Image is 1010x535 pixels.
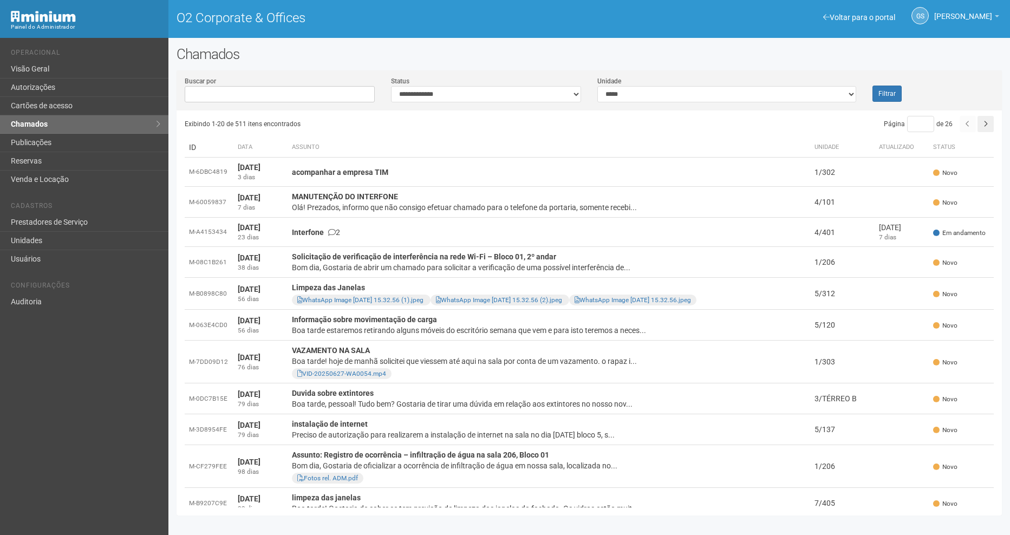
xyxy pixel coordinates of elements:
[185,218,233,247] td: M-A4153434
[185,278,233,310] td: M-B0898C80
[185,187,233,218] td: M-60059837
[238,285,260,293] strong: [DATE]
[810,383,875,414] td: 3/TÉRREO B
[875,138,929,158] th: Atualizado
[238,223,260,232] strong: [DATE]
[238,233,283,242] div: 23 dias
[185,158,233,187] td: M-6DBC4819
[238,316,260,325] strong: [DATE]
[292,283,365,292] strong: Limpeza das Janelas
[238,193,260,202] strong: [DATE]
[11,49,160,60] li: Operacional
[292,228,324,237] strong: Interfone
[238,504,283,513] div: 99 dias
[238,363,283,372] div: 76 dias
[933,395,957,404] span: Novo
[292,202,806,213] div: Olá! Prezados, informo que não consigo efetuar chamado para o telefone da portaria, somente receb...
[933,321,957,330] span: Novo
[238,263,283,272] div: 38 dias
[11,22,160,32] div: Painel do Administrador
[238,203,283,212] div: 7 dias
[292,262,806,273] div: Bom dia, Gostaria de abrir um chamado para solicitar a verificação de uma possível interferência ...
[292,493,361,502] strong: limpeza das janelas
[872,86,902,102] button: Filtrar
[292,168,388,177] strong: acompanhar a empresa TIM
[185,488,233,519] td: M-B9207C9E
[810,187,875,218] td: 4/101
[933,426,957,435] span: Novo
[933,499,957,508] span: Novo
[185,310,233,341] td: M-063E4CD0
[238,467,283,477] div: 98 dias
[292,429,806,440] div: Preciso de autorização para realizarem a instalação de internet na sala no dia [DATE] bloco 5, s...
[933,229,986,238] span: Em andamento
[292,389,374,397] strong: Duvida sobre extintores
[575,296,691,304] a: WhatsApp Image [DATE] 15.32.56.jpeg
[238,173,283,182] div: 3 dias
[11,11,76,22] img: Minium
[597,76,621,86] label: Unidade
[810,138,875,158] th: Unidade
[933,258,957,267] span: Novo
[238,430,283,440] div: 79 dias
[185,445,233,488] td: M-CF279FEE
[879,222,924,233] div: [DATE]
[292,356,806,367] div: Boa tarde! hoje de manhã solicitei que viessem até aqui na sala por conta de um vazamento. o rapa...
[238,353,260,362] strong: [DATE]
[177,46,1002,62] h2: Chamados
[297,296,423,304] a: WhatsApp Image [DATE] 15.32.56 (1).jpeg
[884,120,953,128] span: Página de 26
[185,138,233,158] td: ID
[810,488,875,519] td: 7/405
[933,290,957,299] span: Novo
[238,163,260,172] strong: [DATE]
[292,192,398,201] strong: MANUTENÇÃO DO INTERFONE
[238,494,260,503] strong: [DATE]
[328,228,340,237] span: 2
[823,13,895,22] a: Voltar para o portal
[238,326,283,335] div: 56 dias
[292,420,368,428] strong: instalação de internet
[297,474,358,482] a: Fotos rel. ADM.pdf
[185,247,233,278] td: M-08C1B261
[810,278,875,310] td: 5/312
[436,296,562,304] a: WhatsApp Image [DATE] 15.32.56 (2).jpeg
[933,198,957,207] span: Novo
[238,390,260,399] strong: [DATE]
[391,76,409,86] label: Status
[185,383,233,414] td: M-0DC7B15E
[810,158,875,187] td: 1/302
[185,414,233,445] td: M-3D8954FE
[929,138,994,158] th: Status
[185,341,233,383] td: M-7DD09D12
[238,458,260,466] strong: [DATE]
[177,11,581,25] h1: O2 Corporate & Offices
[297,370,386,377] a: VID-20250627-WA0054.mp4
[292,460,806,471] div: Bom dia, Gostaria de oficializar a ocorrência de infiltração de água em nossa sala, localizada no...
[292,252,556,261] strong: Solicitação de verificação de interferência na rede Wi-Fi – Bloco 01, 2º andar
[810,341,875,383] td: 1/303
[238,421,260,429] strong: [DATE]
[934,14,999,22] a: [PERSON_NAME]
[810,218,875,247] td: 4/401
[292,315,437,324] strong: Informação sobre movimentação de carga
[288,138,810,158] th: Assunto
[185,76,216,86] label: Buscar por
[933,168,957,178] span: Novo
[11,282,160,293] li: Configurações
[292,451,549,459] strong: Assunto: Registro de ocorrência – infiltração de água na sala 206, Bloco 01
[11,202,160,213] li: Cadastros
[933,462,957,472] span: Novo
[238,253,260,262] strong: [DATE]
[233,138,288,158] th: Data
[933,358,957,367] span: Novo
[238,295,283,304] div: 56 dias
[185,116,590,132] div: Exibindo 1-20 de 511 itens encontrados
[810,445,875,488] td: 1/206
[810,247,875,278] td: 1/206
[292,346,370,355] strong: VAZAMENTO NA SALA
[911,7,929,24] a: GS
[810,310,875,341] td: 5/120
[238,400,283,409] div: 79 dias
[292,325,806,336] div: Boa tarde estaremos retirando alguns móveis do escritório semana que vem e para isto teremos a ne...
